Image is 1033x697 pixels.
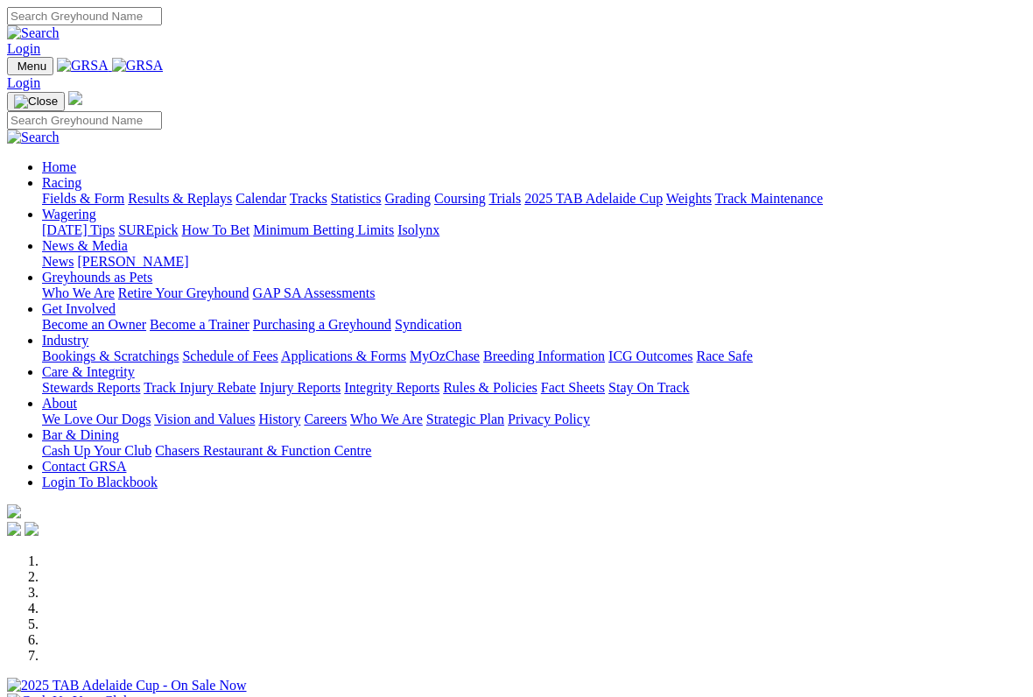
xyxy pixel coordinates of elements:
a: Get Involved [42,301,116,316]
a: Strategic Plan [426,412,504,426]
div: About [42,412,1026,427]
img: facebook.svg [7,522,21,536]
a: ICG Outcomes [608,348,692,363]
a: Grading [385,191,431,206]
a: Industry [42,333,88,348]
a: Integrity Reports [344,380,439,395]
a: Greyhounds as Pets [42,270,152,285]
div: Get Involved [42,317,1026,333]
a: Race Safe [696,348,752,363]
a: Privacy Policy [508,412,590,426]
img: Close [14,95,58,109]
a: Wagering [42,207,96,222]
a: Home [42,159,76,174]
a: Bar & Dining [42,427,119,442]
button: Toggle navigation [7,57,53,75]
span: Menu [18,60,46,73]
a: News [42,254,74,269]
a: Purchasing a Greyhound [253,317,391,332]
a: MyOzChase [410,348,480,363]
a: Who We Are [350,412,423,426]
a: Breeding Information [483,348,605,363]
a: Login To Blackbook [42,475,158,489]
a: News & Media [42,238,128,253]
input: Search [7,7,162,25]
a: Tracks [290,191,327,206]
img: twitter.svg [25,522,39,536]
a: Stay On Track [608,380,689,395]
a: Calendar [235,191,286,206]
div: Racing [42,191,1026,207]
div: Care & Integrity [42,380,1026,396]
a: Fields & Form [42,191,124,206]
div: Greyhounds as Pets [42,285,1026,301]
input: Search [7,111,162,130]
a: [PERSON_NAME] [77,254,188,269]
a: Become a Trainer [150,317,249,332]
a: Schedule of Fees [182,348,278,363]
a: Care & Integrity [42,364,135,379]
a: Applications & Forms [281,348,406,363]
a: Results & Replays [128,191,232,206]
a: Trials [488,191,521,206]
a: Minimum Betting Limits [253,222,394,237]
a: History [258,412,300,426]
div: Wagering [42,222,1026,238]
a: Track Injury Rebate [144,380,256,395]
a: Stewards Reports [42,380,140,395]
a: Careers [304,412,347,426]
a: Bookings & Scratchings [42,348,179,363]
a: Isolynx [397,222,439,237]
a: [DATE] Tips [42,222,115,237]
a: GAP SA Assessments [253,285,376,300]
a: Become an Owner [42,317,146,332]
img: GRSA [57,58,109,74]
a: Vision and Values [154,412,255,426]
a: SUREpick [118,222,178,237]
button: Toggle navigation [7,92,65,111]
a: Injury Reports [259,380,341,395]
a: Track Maintenance [715,191,823,206]
a: Contact GRSA [42,459,126,474]
div: Industry [42,348,1026,364]
a: We Love Our Dogs [42,412,151,426]
a: 2025 TAB Adelaide Cup [524,191,663,206]
a: Rules & Policies [443,380,538,395]
a: Login [7,75,40,90]
div: Bar & Dining [42,443,1026,459]
a: Racing [42,175,81,190]
a: Who We Are [42,285,115,300]
a: Weights [666,191,712,206]
a: Fact Sheets [541,380,605,395]
img: GRSA [112,58,164,74]
img: logo-grsa-white.png [7,504,21,518]
img: Search [7,25,60,41]
a: Statistics [331,191,382,206]
a: Retire Your Greyhound [118,285,249,300]
img: Search [7,130,60,145]
img: logo-grsa-white.png [68,91,82,105]
a: Login [7,41,40,56]
a: Chasers Restaurant & Function Centre [155,443,371,458]
a: Coursing [434,191,486,206]
a: How To Bet [182,222,250,237]
img: 2025 TAB Adelaide Cup - On Sale Now [7,678,247,693]
a: About [42,396,77,411]
a: Syndication [395,317,461,332]
a: Cash Up Your Club [42,443,151,458]
div: News & Media [42,254,1026,270]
